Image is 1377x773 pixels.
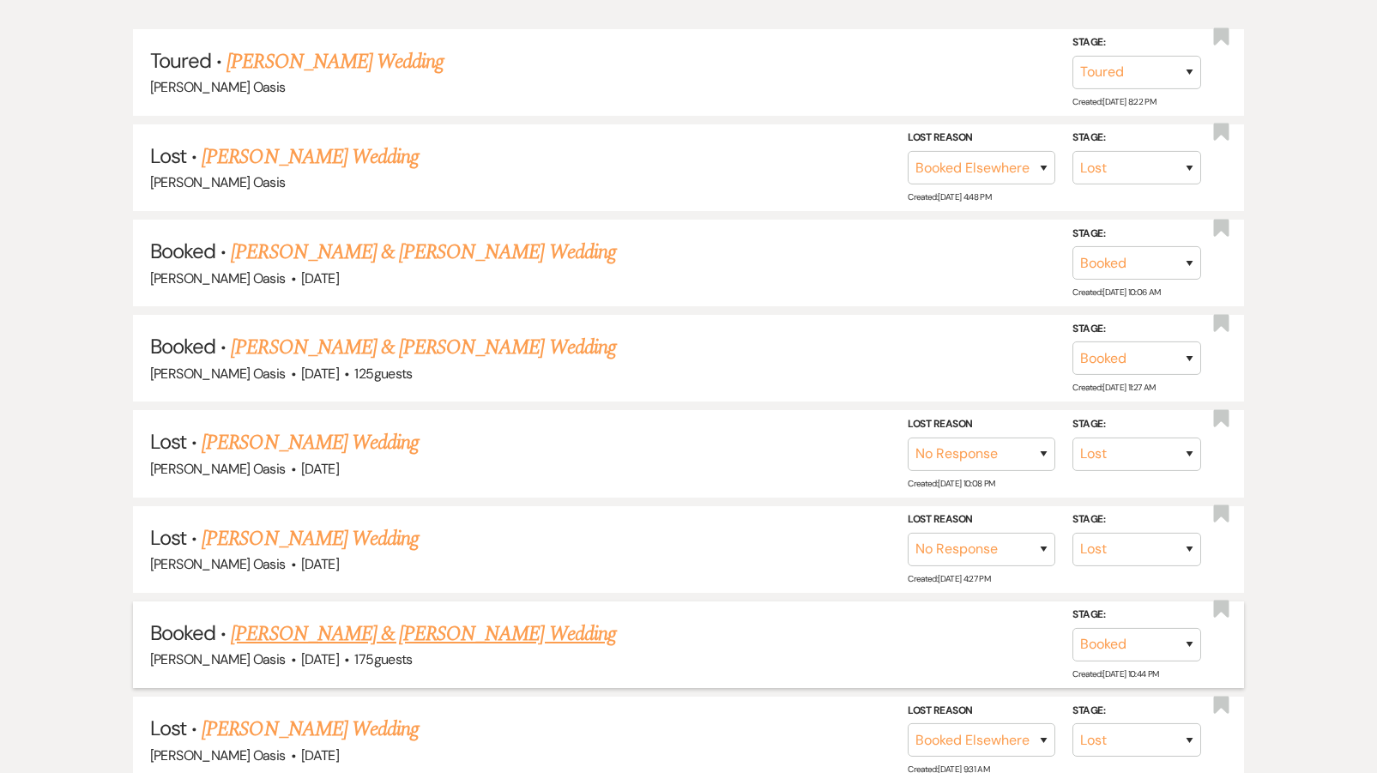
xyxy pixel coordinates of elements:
[150,333,215,359] span: Booked
[301,269,339,287] span: [DATE]
[908,510,1055,529] label: Lost Reason
[202,714,419,745] a: [PERSON_NAME] Wedding
[150,619,215,646] span: Booked
[231,237,615,268] a: [PERSON_NAME] & [PERSON_NAME] Wedding
[1072,225,1201,244] label: Stage:
[354,650,412,668] span: 175 guests
[150,715,186,741] span: Lost
[150,78,286,96] span: [PERSON_NAME] Oasis
[150,460,286,478] span: [PERSON_NAME] Oasis
[301,746,339,764] span: [DATE]
[301,365,339,383] span: [DATE]
[150,47,211,74] span: Toured
[150,365,286,383] span: [PERSON_NAME] Oasis
[231,332,615,363] a: [PERSON_NAME] & [PERSON_NAME] Wedding
[1072,606,1201,625] label: Stage:
[1072,129,1201,148] label: Stage:
[908,701,1055,720] label: Lost Reason
[202,427,419,458] a: [PERSON_NAME] Wedding
[908,191,991,202] span: Created: [DATE] 4:48 PM
[1072,510,1201,529] label: Stage:
[150,142,186,169] span: Lost
[301,460,339,478] span: [DATE]
[1072,668,1158,679] span: Created: [DATE] 10:44 PM
[908,129,1055,148] label: Lost Reason
[226,46,444,77] a: [PERSON_NAME] Wedding
[1072,701,1201,720] label: Stage:
[150,650,286,668] span: [PERSON_NAME] Oasis
[231,619,615,649] a: [PERSON_NAME] & [PERSON_NAME] Wedding
[150,428,186,455] span: Lost
[150,238,215,264] span: Booked
[1072,287,1160,298] span: Created: [DATE] 10:06 AM
[1072,320,1201,339] label: Stage:
[1072,415,1201,434] label: Stage:
[301,555,339,573] span: [DATE]
[150,524,186,551] span: Lost
[202,142,419,172] a: [PERSON_NAME] Wedding
[908,415,1055,434] label: Lost Reason
[202,523,419,554] a: [PERSON_NAME] Wedding
[908,573,990,584] span: Created: [DATE] 4:27 PM
[1072,33,1201,52] label: Stage:
[150,269,286,287] span: [PERSON_NAME] Oasis
[1072,96,1156,107] span: Created: [DATE] 8:22 PM
[1072,382,1155,393] span: Created: [DATE] 11:27 AM
[150,746,286,764] span: [PERSON_NAME] Oasis
[150,555,286,573] span: [PERSON_NAME] Oasis
[301,650,339,668] span: [DATE]
[150,173,286,191] span: [PERSON_NAME] Oasis
[908,478,994,489] span: Created: [DATE] 10:08 PM
[354,365,412,383] span: 125 guests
